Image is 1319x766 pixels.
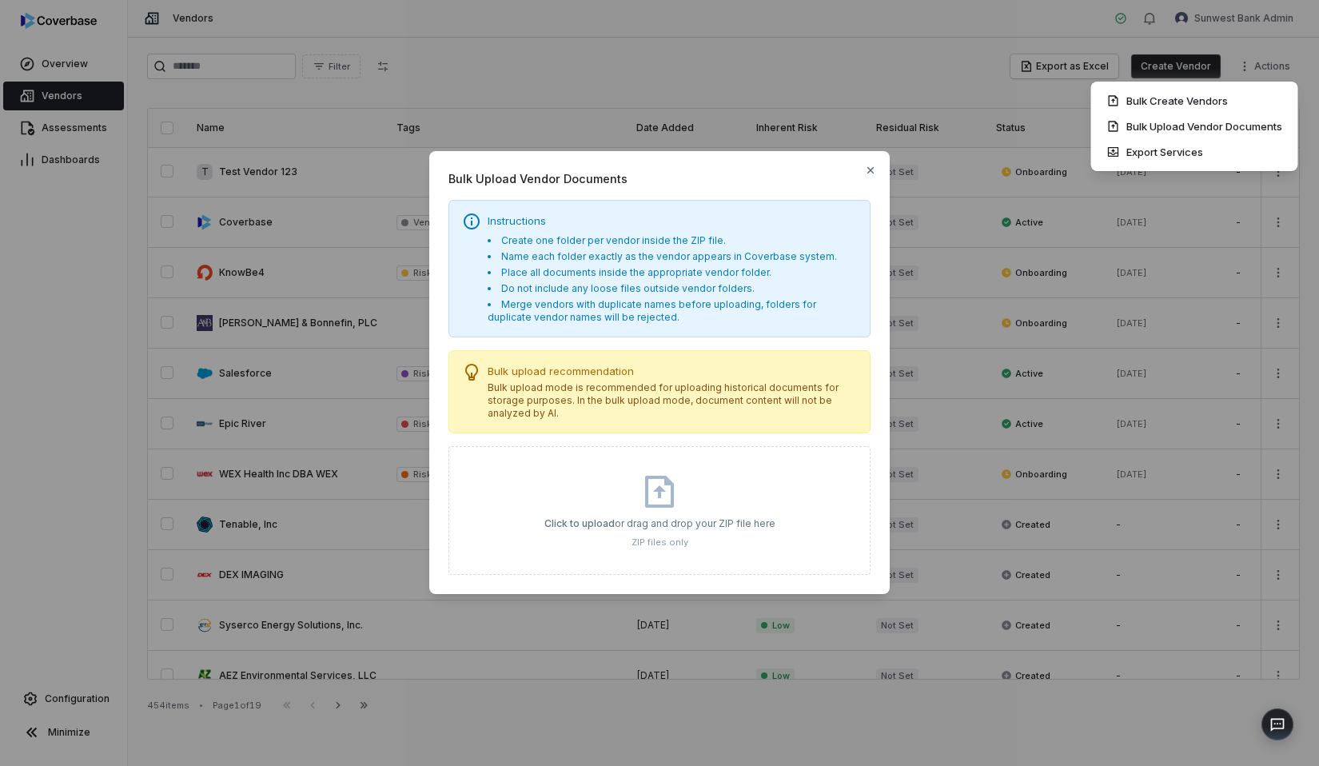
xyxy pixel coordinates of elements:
[488,213,857,228] p: Instructions
[448,170,871,187] span: Bulk Upload Vendor Documents
[488,250,857,263] li: Name each folder exactly as the vendor appears in Coverbase system.
[544,517,775,530] div: or drag and drop your ZIP file here
[488,381,857,420] p: Bulk upload mode is recommended for uploading historical documents for storage purposes. In the b...
[488,234,857,247] li: Create one folder per vendor inside the ZIP file.
[488,298,857,324] li: Merge vendors with duplicate names before uploading, folders for duplicate vendor names will be r...
[488,364,857,378] p: Bulk upload recommendation
[488,266,857,279] li: Place all documents inside the appropriate vendor folder.
[544,537,775,549] div: ZIP files only
[544,517,615,529] span: Click to upload
[488,282,857,295] li: Do not include any loose files outside vendor folders.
